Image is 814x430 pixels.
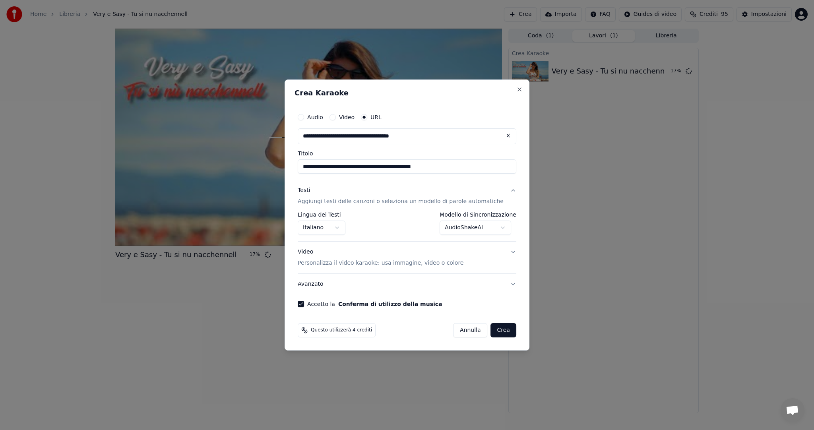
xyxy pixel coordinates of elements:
button: Annulla [453,323,488,337]
span: Questo utilizzerà 4 crediti [311,327,372,333]
label: Lingua dei Testi [298,212,345,217]
label: Audio [307,114,323,120]
h2: Crea Karaoke [295,89,519,97]
label: Video [339,114,355,120]
p: Aggiungi testi delle canzoni o seleziona un modello di parole automatiche [298,198,504,205]
label: Accetto la [307,301,442,307]
button: TestiAggiungi testi delle canzoni o seleziona un modello di parole automatiche [298,180,516,212]
label: Modello di Sincronizzazione [440,212,516,217]
label: URL [370,114,382,120]
div: Testi [298,186,310,194]
button: Avanzato [298,274,516,294]
button: Crea [491,323,516,337]
div: Video [298,248,463,267]
button: VideoPersonalizza il video karaoke: usa immagine, video o colore [298,242,516,273]
div: TestiAggiungi testi delle canzoni o seleziona un modello di parole automatiche [298,212,516,241]
button: Accetto la [338,301,442,307]
label: Titolo [298,151,516,156]
p: Personalizza il video karaoke: usa immagine, video o colore [298,259,463,267]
